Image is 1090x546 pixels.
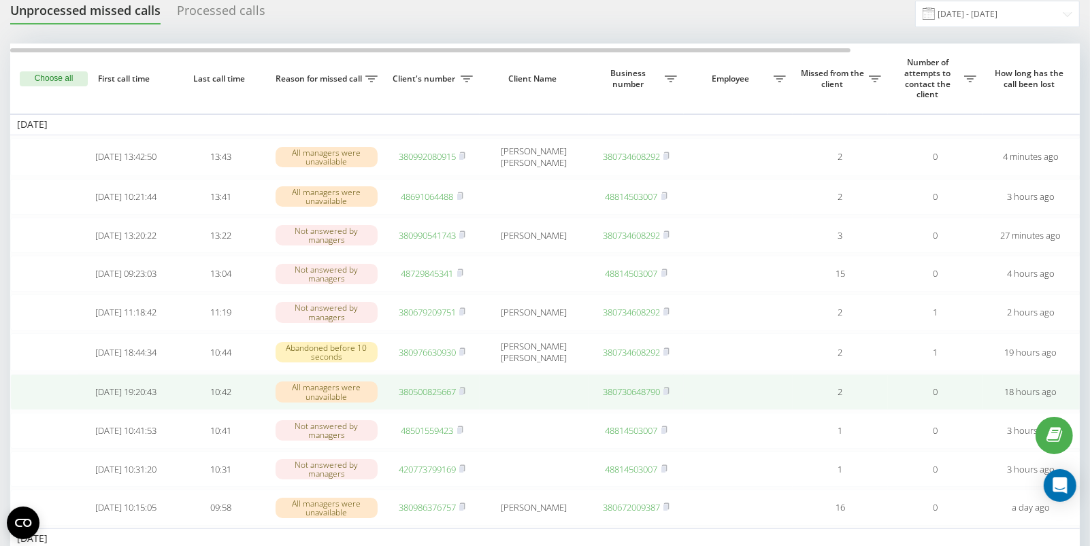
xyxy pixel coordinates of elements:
a: 48814503007 [606,424,658,437]
div: Open Intercom Messenger [1044,469,1076,502]
td: 10:41 [174,413,269,449]
div: All managers were unavailable [276,381,378,402]
span: Client's number [391,73,461,84]
td: 0 [888,413,983,449]
a: 380976630930 [399,346,456,358]
button: Open CMP widget [7,507,39,539]
td: 0 [888,451,983,488]
a: 48814503007 [606,190,658,203]
span: Business number [595,68,665,89]
td: 0 [888,138,983,176]
span: First call time [89,73,163,84]
td: 15 [793,256,888,292]
td: 1 [888,333,983,371]
td: 09:58 [174,490,269,526]
a: 380990541743 [399,229,456,241]
td: [DATE] 10:41:53 [78,413,174,449]
td: 2 [793,374,888,410]
td: 13:04 [174,256,269,292]
td: [PERSON_NAME] [480,218,589,254]
a: 380730648790 [603,386,660,398]
a: 380672009387 [603,501,660,513]
td: [DATE] 09:23:03 [78,256,174,292]
td: [DATE] 19:20:43 [78,374,174,410]
td: 0 [888,490,983,526]
td: 10:42 [174,374,269,410]
a: 380500825667 [399,386,456,398]
a: 380734608292 [603,229,660,241]
a: 420773799169 [399,463,456,475]
td: [PERSON_NAME] [480,490,589,526]
td: a day ago [983,490,1078,526]
div: Not answered by managers [276,420,378,441]
a: 48691064488 [401,190,454,203]
td: 4 hours ago [983,256,1078,292]
td: [DATE] 13:42:50 [78,138,174,176]
td: 13:41 [174,179,269,215]
td: [DATE] 11:18:42 [78,294,174,330]
div: All managers were unavailable [276,186,378,207]
td: 0 [888,374,983,410]
td: 10:31 [174,451,269,488]
td: 2 [793,179,888,215]
td: 2 hours ago [983,294,1078,330]
div: Not answered by managers [276,264,378,284]
td: [DATE] 10:15:05 [78,490,174,526]
td: 16 [793,490,888,526]
div: Not answered by managers [276,459,378,479]
td: 1 [888,294,983,330]
td: 13:43 [174,138,269,176]
span: Employee [691,73,774,84]
a: 48814503007 [606,463,658,475]
span: How long has the call been lost [994,68,1068,89]
td: 13:22 [174,218,269,254]
a: 380734608292 [603,346,660,358]
td: [DATE] 10:21:44 [78,179,174,215]
td: 3 [793,218,888,254]
td: 27 minutes ago [983,218,1078,254]
td: [PERSON_NAME] [PERSON_NAME] [480,333,589,371]
td: 0 [888,179,983,215]
span: Client Name [491,73,577,84]
div: All managers were unavailable [276,147,378,167]
td: 1 [793,413,888,449]
a: 380986376757 [399,501,456,513]
td: 0 [888,256,983,292]
td: 2 [793,294,888,330]
span: Number of attempts to contact the client [895,57,964,99]
td: 3 hours ago [983,451,1078,488]
button: Choose all [20,71,88,86]
td: 2 [793,138,888,176]
div: All managers were unavailable [276,498,378,518]
a: 380992080915 [399,150,456,163]
a: 48729845341 [401,267,454,279]
td: 0 [888,218,983,254]
td: 4 minutes ago [983,138,1078,176]
a: 380734608292 [603,306,660,318]
div: Unprocessed missed calls [10,3,161,24]
td: 10:44 [174,333,269,371]
div: Not answered by managers [276,302,378,322]
td: [DATE] 18:44:34 [78,333,174,371]
td: [DATE] 10:31:20 [78,451,174,488]
td: 2 [793,333,888,371]
span: Reason for missed call [276,73,365,84]
td: [PERSON_NAME] [PERSON_NAME] [480,138,589,176]
td: 3 hours ago [983,179,1078,215]
td: 11:19 [174,294,269,330]
a: 380734608292 [603,150,660,163]
a: 48501559423 [401,424,454,437]
td: 18 hours ago [983,374,1078,410]
div: Abandoned before 10 seconds [276,342,378,362]
a: 380679209751 [399,306,456,318]
td: 19 hours ago [983,333,1078,371]
div: Processed calls [177,3,265,24]
span: Last call time [184,73,258,84]
a: 48814503007 [606,267,658,279]
td: 1 [793,451,888,488]
td: [DATE] 13:20:22 [78,218,174,254]
td: 3 hours ago [983,413,1078,449]
div: Not answered by managers [276,225,378,245]
span: Missed from the client [799,68,869,89]
td: [PERSON_NAME] [480,294,589,330]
